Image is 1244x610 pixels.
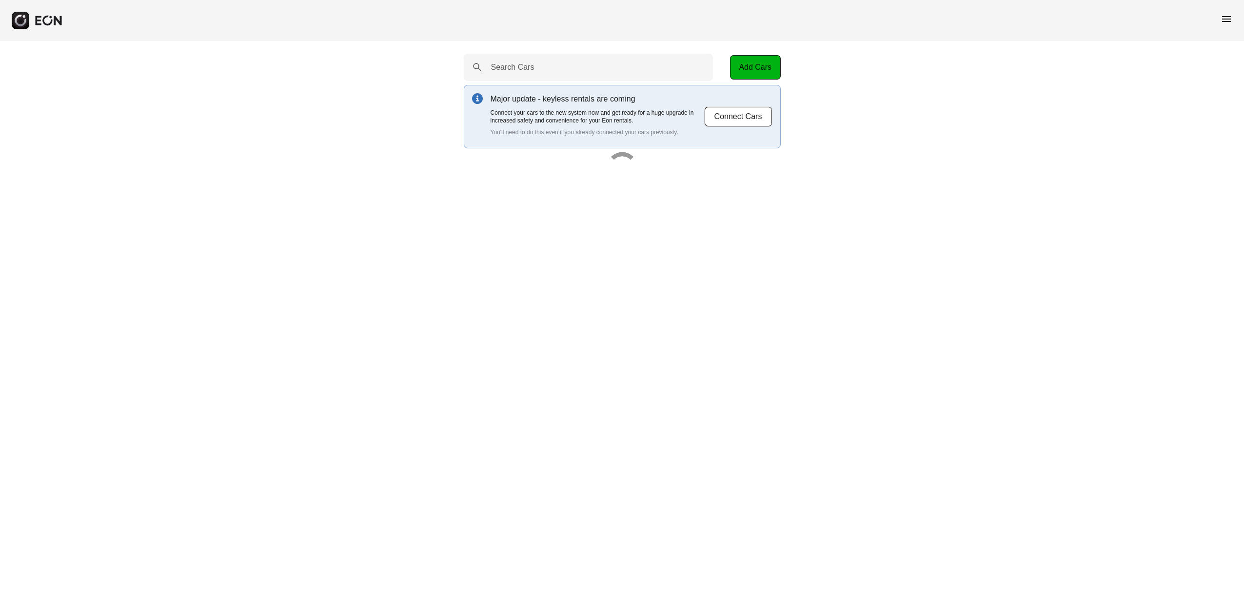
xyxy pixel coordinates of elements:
[491,109,704,124] p: Connect your cars to the new system now and get ready for a huge upgrade in increased safety and ...
[730,55,781,80] button: Add Cars
[491,61,534,73] label: Search Cars
[491,93,704,105] p: Major update - keyless rentals are coming
[472,93,483,104] img: info
[1221,13,1232,25] span: menu
[704,106,772,127] button: Connect Cars
[491,128,704,136] p: You'll need to do this even if you already connected your cars previously.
